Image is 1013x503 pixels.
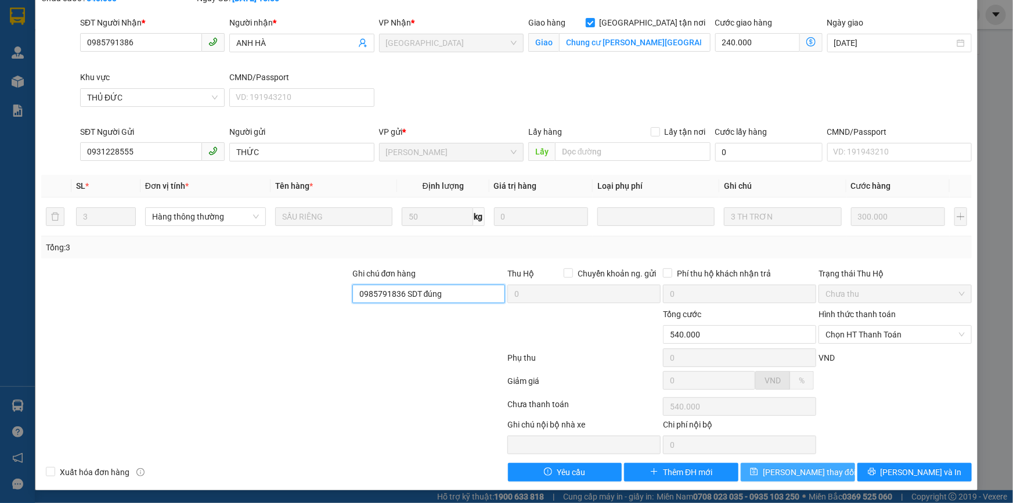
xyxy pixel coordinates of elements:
[352,269,416,278] label: Ghi chú đơn hàng
[46,241,391,254] div: Tổng: 3
[507,418,661,436] div: Ghi chú nội bộ nhà xe
[825,285,965,303] span: Chưa thu
[379,125,524,138] div: VP gửi
[76,181,85,191] span: SL
[386,34,517,52] span: Thủ Đức
[229,16,374,29] div: Người nhận
[528,18,565,27] span: Giao hàng
[557,466,585,479] span: Yêu cầu
[275,207,392,226] input: VD: Bàn, Ghế
[663,418,816,436] div: Chi phí nội bộ
[819,310,896,319] label: Hình thức thanh toán
[750,468,758,477] span: save
[352,285,506,303] input: Ghi chú đơn hàng
[593,175,719,197] th: Loại phụ phí
[275,181,313,191] span: Tên hàng
[715,18,773,27] label: Cước giao hàng
[473,207,485,226] span: kg
[827,18,864,27] label: Ngày giao
[819,353,835,362] span: VND
[765,376,781,385] span: VND
[827,125,972,138] div: CMND/Passport
[881,466,962,479] span: [PERSON_NAME] và In
[834,37,954,49] input: Ngày giao
[507,375,662,395] div: Giảm giá
[650,468,658,477] span: plus
[152,208,259,225] span: Hàng thông thường
[229,125,374,138] div: Người gửi
[136,468,145,476] span: info-circle
[80,71,225,84] div: Khu vực
[660,125,711,138] span: Lấy tận nơi
[868,468,876,477] span: printer
[507,351,662,372] div: Phụ thu
[555,142,711,161] input: Dọc đường
[663,310,701,319] span: Tổng cước
[229,71,374,84] div: CMND/Passport
[573,267,661,280] span: Chuyển khoản ng. gửi
[819,267,972,280] div: Trạng thái Thu Hộ
[494,181,537,191] span: Giá trị hàng
[672,267,776,280] span: Phí thu hộ khách nhận trả
[624,463,738,482] button: plusThêm ĐH mới
[379,18,412,27] span: VP Nhận
[528,33,559,52] span: Giao
[87,89,218,106] span: THỦ ĐỨC
[741,463,855,482] button: save[PERSON_NAME] thay đổi
[494,207,589,226] input: 0
[507,269,534,278] span: Thu Hộ
[80,16,225,29] div: SĐT Người Nhận
[507,398,662,418] div: Chưa thanh toán
[55,466,134,479] span: Xuất hóa đơn hàng
[145,181,189,191] span: Đơn vị tính
[825,326,965,343] span: Chọn HT Thanh Toán
[528,142,555,161] span: Lấy
[763,466,856,479] span: [PERSON_NAME] thay đổi
[80,125,225,138] div: SĐT Người Gửi
[715,143,823,161] input: Cước lấy hàng
[851,207,946,226] input: 0
[46,207,64,226] button: delete
[423,181,464,191] span: Định lượng
[208,37,218,46] span: phone
[806,37,816,46] span: dollar-circle
[799,376,805,385] span: %
[386,143,517,161] span: Cư Kuin
[358,38,367,48] span: user-add
[208,146,218,156] span: phone
[528,127,562,136] span: Lấy hàng
[719,175,846,197] th: Ghi chú
[857,463,972,482] button: printer[PERSON_NAME] và In
[508,463,622,482] button: exclamation-circleYêu cầu
[595,16,711,29] span: [GEOGRAPHIC_DATA] tận nơi
[715,33,800,52] input: Cước giao hàng
[544,468,552,477] span: exclamation-circle
[954,207,967,226] button: plus
[663,466,712,479] span: Thêm ĐH mới
[715,127,767,136] label: Cước lấy hàng
[559,33,711,52] input: Giao tận nơi
[724,207,841,226] input: Ghi Chú
[851,181,891,191] span: Cước hàng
